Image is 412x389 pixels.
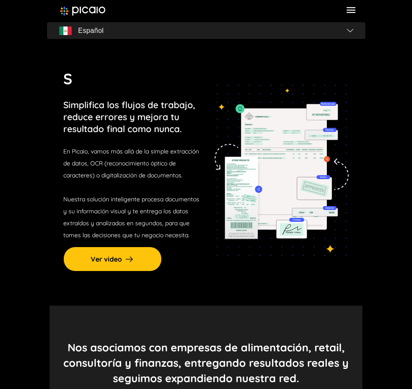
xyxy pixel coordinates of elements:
span: En Picaio, vamos más allá de la simple extracción de datos, OCR (reconocimiento óptico de caracte... [63,147,199,179]
span: Español [78,25,104,37]
img: flag [347,29,353,32]
img: flag [59,27,72,35]
img: tedioso-img [209,85,349,256]
img: image [60,6,106,16]
p: Simplifica los flujos de trabajo, reduce errores y mejora tu resultado final como nunca. [63,99,195,135]
img: arrow-right [124,254,134,264]
span: S [63,69,72,88]
button: flagEspañolflag [47,22,365,39]
p: Nos asociamos con empresas de alimentación, retail, consultoría y finanzas, entregando resultados... [63,340,349,386]
button: Ver video [63,247,162,271]
span: Nuestra solución inteligente procesa documentos y su información visual y te entrega los datos ex... [63,195,199,239]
